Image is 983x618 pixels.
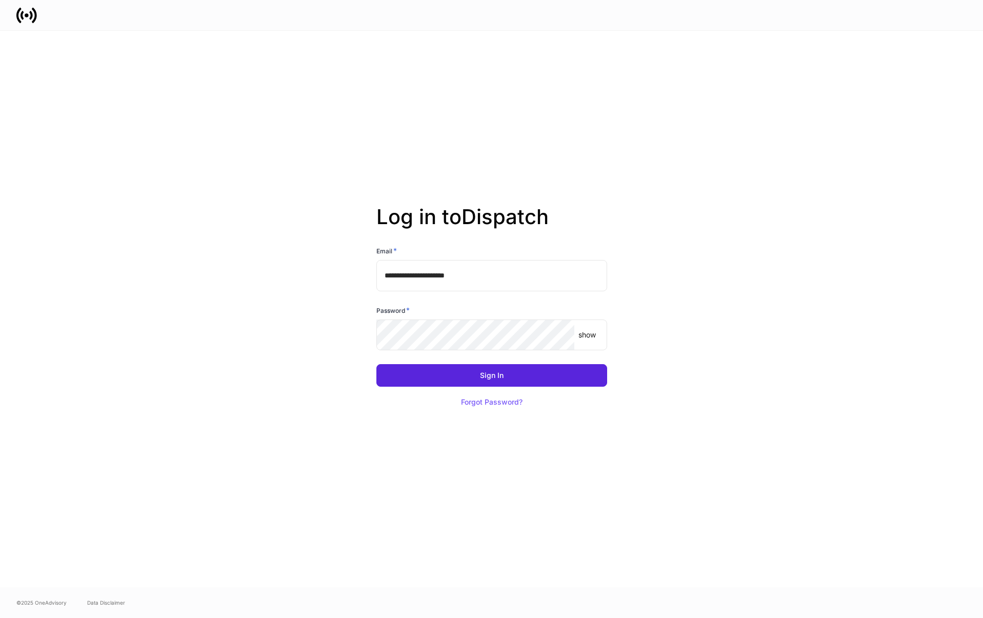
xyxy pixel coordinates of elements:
span: © 2025 OneAdvisory [16,599,67,607]
h6: Email [376,246,397,256]
button: Forgot Password? [448,391,535,413]
p: show [578,330,596,340]
h6: Password [376,305,410,315]
a: Data Disclaimer [87,599,125,607]
div: Forgot Password? [461,398,523,406]
div: Sign In [480,372,504,379]
h2: Log in to Dispatch [376,205,607,246]
button: Sign In [376,364,607,387]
